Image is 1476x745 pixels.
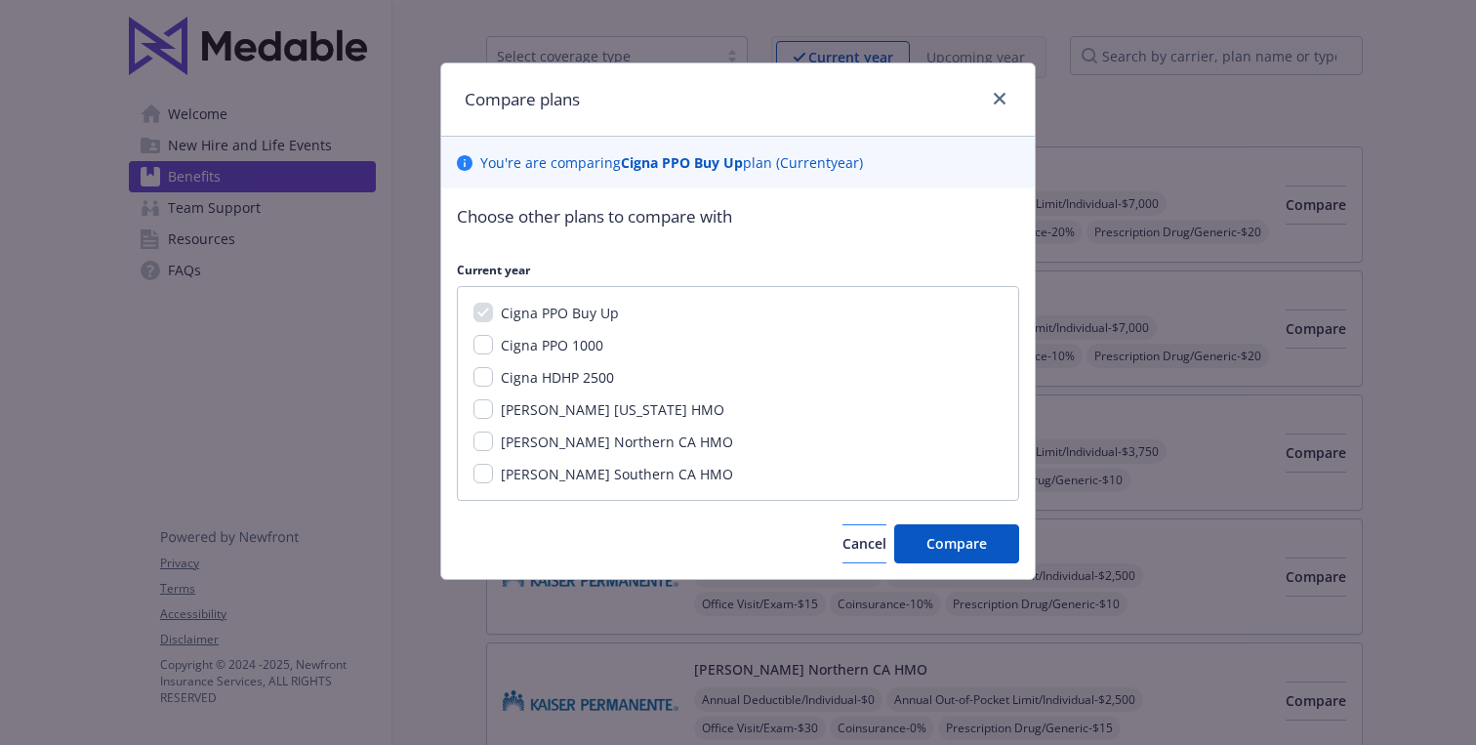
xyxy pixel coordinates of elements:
[988,87,1011,110] a: close
[501,400,724,419] span: [PERSON_NAME] [US_STATE] HMO
[465,87,580,112] h1: Compare plans
[621,153,743,172] b: Cigna PPO Buy Up
[842,534,886,553] span: Cancel
[842,524,886,563] button: Cancel
[894,524,1019,563] button: Compare
[501,368,614,387] span: Cigna HDHP 2500
[501,336,603,354] span: Cigna PPO 1000
[501,304,619,322] span: Cigna PPO Buy Up
[457,262,1019,278] p: Current year
[501,433,733,451] span: [PERSON_NAME] Northern CA HMO
[501,465,733,483] span: [PERSON_NAME] Southern CA HMO
[926,534,987,553] span: Compare
[480,152,863,173] p: You ' re are comparing plan ( Current year)
[457,204,1019,229] p: Choose other plans to compare with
